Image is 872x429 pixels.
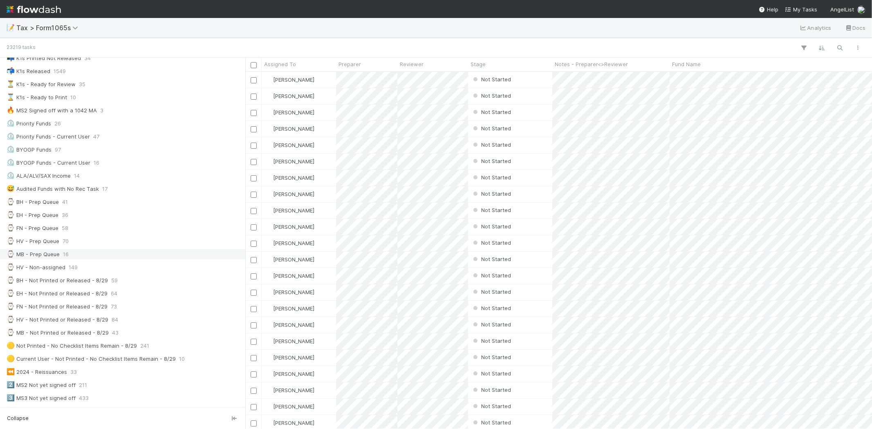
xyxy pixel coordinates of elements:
[7,118,51,129] div: Priority Funds
[251,355,257,361] input: Toggle Row Selected
[471,174,511,181] span: Not Started
[7,237,15,244] span: ⌚
[63,249,69,259] span: 16
[7,184,99,194] div: Audited Funds with No Rec Task
[471,370,511,377] span: Not Started
[265,223,272,230] img: avatar_d45d11ee-0024-4901-936f-9df0a9cc3b4e.png
[7,159,15,166] span: ⏲️
[111,302,117,312] span: 73
[7,262,65,273] div: HV - Non-assigned
[7,132,90,142] div: Priority Funds - Current User
[265,371,272,377] img: avatar_d45d11ee-0024-4901-936f-9df0a9cc3b4e.png
[63,236,69,246] span: 70
[471,158,511,164] span: Not Started
[273,76,314,83] span: [PERSON_NAME]
[102,184,108,194] span: 17
[251,404,257,410] input: Toggle Row Selected
[265,288,314,296] div: [PERSON_NAME]
[7,250,15,257] span: ⌚
[7,381,15,388] span: 2️⃣
[265,223,314,231] div: [PERSON_NAME]
[7,288,108,299] div: EH - Not Printed or Released - 8/29
[265,191,272,197] img: avatar_d45d11ee-0024-4901-936f-9df0a9cc3b4e.png
[273,273,314,279] span: [PERSON_NAME]
[265,240,272,246] img: avatar_d45d11ee-0024-4901-936f-9df0a9cc3b4e.png
[7,120,15,127] span: ⏲️
[265,322,272,328] img: avatar_d45d11ee-0024-4901-936f-9df0a9cc3b4e.png
[79,79,85,89] span: 35
[7,316,15,323] span: ⌚
[273,403,314,410] span: [PERSON_NAME]
[471,288,511,295] span: Not Started
[7,145,52,155] div: BYOGP Funds
[7,224,15,231] span: ⌚
[7,380,76,390] div: MS2 Not yet signed off
[471,320,511,328] div: Not Started
[251,290,257,296] input: Toggle Row Selected
[140,341,149,351] span: 241
[471,190,511,198] div: Not Started
[251,159,257,165] input: Toggle Row Selected
[471,353,511,361] div: Not Started
[471,272,511,279] span: Not Started
[7,355,15,362] span: 🟡
[265,92,314,100] div: [PERSON_NAME]
[265,402,314,411] div: [PERSON_NAME]
[471,418,511,427] div: Not Started
[273,371,314,377] span: [PERSON_NAME]
[265,190,314,198] div: [PERSON_NAME]
[79,406,92,416] span: 2750
[7,158,90,168] div: BYOGP Funds - Current User
[265,109,272,116] img: avatar_d45d11ee-0024-4901-936f-9df0a9cc3b4e.png
[471,76,511,83] span: Not Started
[273,93,314,99] span: [PERSON_NAME]
[273,387,314,393] span: [PERSON_NAME]
[471,256,511,262] span: Not Started
[265,206,314,214] div: [PERSON_NAME]
[55,145,61,155] span: 97
[7,79,76,89] div: K1s - Ready for Review
[785,5,817,13] a: My Tasks
[265,386,314,394] div: [PERSON_NAME]
[7,172,15,179] span: ⏲️
[7,393,76,403] div: MS3 Not yet signed off
[7,236,59,246] div: HV - Prep Queue
[7,394,15,401] span: 3️⃣
[273,207,314,214] span: [PERSON_NAME]
[471,419,511,426] span: Not Started
[265,157,314,165] div: [PERSON_NAME]
[112,328,119,338] span: 43
[7,249,60,259] div: MB - Prep Queue
[471,321,511,328] span: Not Started
[7,275,108,286] div: BH - Not Printed or Released - 8/29
[7,368,15,375] span: ⏪
[54,66,66,76] span: 1549
[265,403,272,410] img: avatar_d45d11ee-0024-4901-936f-9df0a9cc3b4e.png
[471,239,511,246] span: Not Started
[7,146,15,153] span: ⏲️
[7,342,15,349] span: 🟡
[471,141,511,148] span: Not Started
[471,288,511,296] div: Not Started
[273,289,314,295] span: [PERSON_NAME]
[471,239,511,247] div: Not Started
[7,341,137,351] div: Not Printed - No Checklist Items Remain - 8/29
[54,118,61,129] span: 26
[251,371,257,378] input: Toggle Row Selected
[265,419,314,427] div: [PERSON_NAME]
[251,143,257,149] input: Toggle Row Selected
[7,185,15,192] span: 😅
[471,92,511,100] div: Not Started
[7,329,15,336] span: ⌚
[251,322,257,328] input: Toggle Row Selected
[265,76,272,83] img: avatar_d45d11ee-0024-4901-936f-9df0a9cc3b4e.png
[273,158,314,165] span: [PERSON_NAME]
[265,108,314,116] div: [PERSON_NAME]
[265,125,314,133] div: [PERSON_NAME]
[265,93,272,99] img: avatar_d45d11ee-0024-4901-936f-9df0a9cc3b4e.png
[7,171,71,181] div: ALA/ALV/SAX Income
[273,142,314,148] span: [PERSON_NAME]
[251,62,257,68] input: Toggle All Rows Selected
[251,77,257,83] input: Toggle Row Selected
[265,255,314,264] div: [PERSON_NAME]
